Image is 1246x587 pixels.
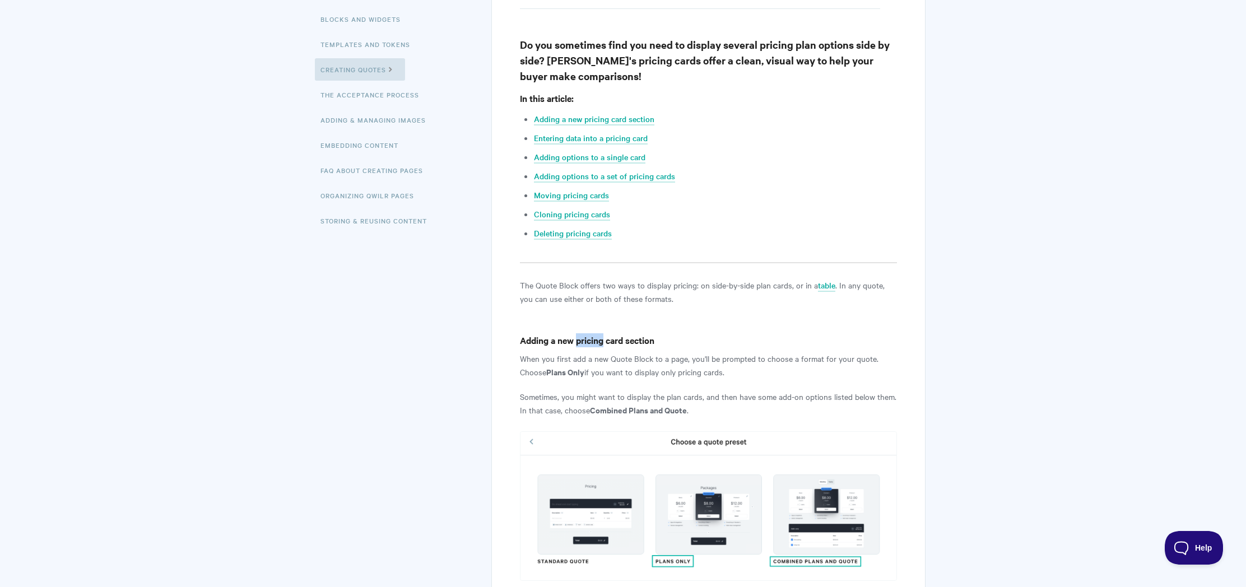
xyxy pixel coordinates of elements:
[534,189,609,202] a: Moving pricing cards
[315,58,405,81] a: Creating Quotes
[320,209,435,232] a: Storing & Reusing Content
[320,159,431,181] a: FAQ About Creating Pages
[534,208,610,221] a: Cloning pricing cards
[520,333,897,347] h4: Adding a new pricing card section
[534,227,612,240] a: Deleting pricing cards
[320,184,422,207] a: Organizing Qwilr Pages
[590,404,687,416] strong: Combined Plans and Quote
[534,132,648,145] a: Entering data into a pricing card
[320,8,409,30] a: Blocks and Widgets
[818,279,835,292] a: table
[320,83,427,106] a: The Acceptance Process
[534,113,654,125] a: Adding a new pricing card section
[520,92,574,104] strong: In this article:
[320,33,419,55] a: Templates and Tokens
[320,134,407,156] a: Embedding Content
[520,352,897,379] p: When you first add a new Quote Block to a page, you'll be prompted to choose a format for your qu...
[520,390,897,417] p: Sometimes, you might want to display the plan cards, and then have some add-on options listed bel...
[546,366,584,378] strong: Plans Only
[520,37,897,84] h3: Do you sometimes find you need to display several pricing plan options side by side? [PERSON_NAME...
[520,431,897,581] img: file-KIf99ctGNi.png
[1165,531,1224,565] iframe: Toggle Customer Support
[520,278,897,305] p: The Quote Block offers two ways to display pricing: on side-by-side plan cards, or in a . In any ...
[320,109,434,131] a: Adding & Managing Images
[534,170,675,183] a: Adding options to a set of pricing cards
[534,151,645,164] a: Adding options to a single card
